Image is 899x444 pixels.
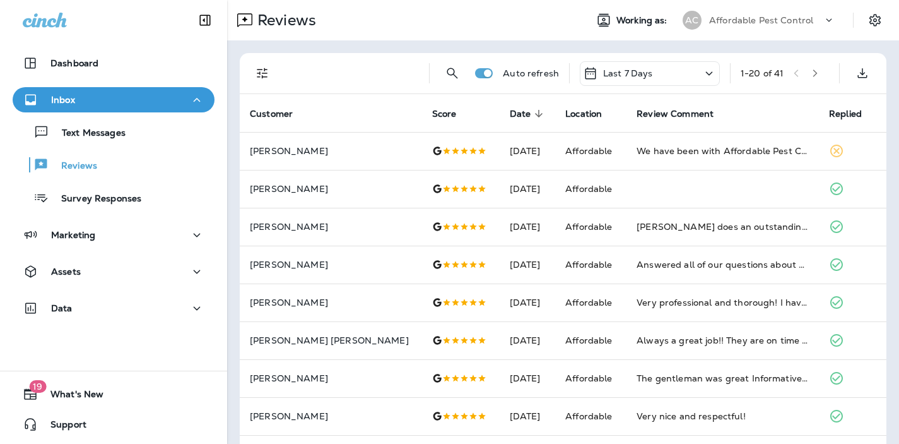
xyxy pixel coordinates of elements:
[565,183,612,195] span: Affordable
[51,230,95,240] p: Marketing
[252,11,316,30] p: Reviews
[500,284,555,321] td: [DATE]
[637,296,809,309] div: Very professional and thorough! I have been a customer since 2020. I would recommend this company...
[637,108,730,119] span: Review Comment
[637,220,809,233] div: Josh does an outstanding job of handling my pest control issues. He is very knowledgeable and tak...
[683,11,702,30] div: AC
[637,410,809,423] div: Very nice and respectful!
[250,109,293,119] span: Customer
[440,61,465,86] button: Search Reviews
[510,108,548,119] span: Date
[13,87,214,112] button: Inbox
[13,222,214,248] button: Marketing
[565,108,618,119] span: Location
[250,184,412,194] p: [PERSON_NAME]
[565,109,602,119] span: Location
[13,381,214,407] button: 19What's New
[49,160,97,172] p: Reviews
[637,334,809,347] div: Always a great job!! They are on time n very professional. Thank you!!
[565,373,612,384] span: Affordable
[51,267,81,277] p: Assets
[500,170,555,208] td: [DATE]
[637,145,809,157] div: We have been with Affordable Pest Control for over a decade. We enrolled in their quarterly servi...
[503,68,559,78] p: Auto refresh
[500,208,555,246] td: [DATE]
[250,260,412,270] p: [PERSON_NAME]
[500,321,555,359] td: [DATE]
[432,109,457,119] span: Score
[13,51,214,76] button: Dashboard
[616,15,670,26] span: Working as:
[51,95,75,105] p: Inbox
[250,146,412,156] p: [PERSON_NAME]
[250,222,412,232] p: [PERSON_NAME]
[13,152,214,178] button: Reviews
[603,68,653,78] p: Last 7 Days
[565,259,612,270] span: Affordable
[510,109,531,119] span: Date
[709,15,813,25] p: Affordable Pest Control
[500,246,555,284] td: [DATE]
[38,419,86,435] span: Support
[250,297,412,308] p: [PERSON_NAME]
[637,258,809,271] div: Answered all of our questions about pests in our area. Called before he came and was very polite ...
[13,259,214,284] button: Assets
[565,297,612,308] span: Affordable
[637,372,809,385] div: The gentleman was great Informative and kind and works hard Thank u
[250,335,412,345] p: [PERSON_NAME] [PERSON_NAME]
[500,359,555,397] td: [DATE]
[13,119,214,145] button: Text Messages
[13,412,214,437] button: Support
[250,373,412,383] p: [PERSON_NAME]
[250,411,412,421] p: [PERSON_NAME]
[13,184,214,211] button: Survey Responses
[565,335,612,346] span: Affordable
[829,108,878,119] span: Replied
[250,108,309,119] span: Customer
[49,128,126,140] p: Text Messages
[829,109,862,119] span: Replied
[51,303,73,313] p: Data
[500,132,555,170] td: [DATE]
[741,68,784,78] div: 1 - 20 of 41
[432,108,473,119] span: Score
[565,221,612,232] span: Affordable
[49,193,141,205] p: Survey Responses
[187,8,223,33] button: Collapse Sidebar
[850,61,875,86] button: Export as CSV
[500,397,555,435] td: [DATE]
[29,380,46,393] span: 19
[565,145,612,157] span: Affordable
[637,109,714,119] span: Review Comment
[250,61,275,86] button: Filters
[13,296,214,321] button: Data
[38,389,103,404] span: What's New
[50,58,98,68] p: Dashboard
[565,411,612,422] span: Affordable
[864,9,886,32] button: Settings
